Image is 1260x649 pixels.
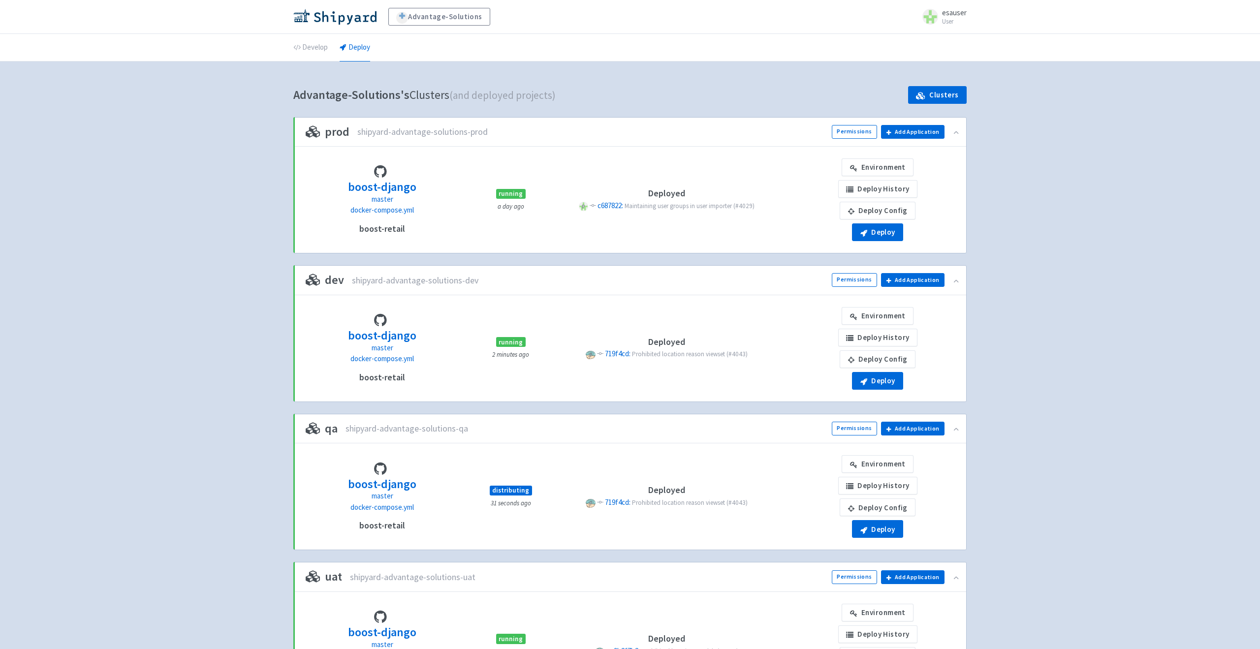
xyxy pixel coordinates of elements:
a: Develop [293,34,328,62]
h4: Deployed [563,634,771,644]
a: Deploy History [838,180,917,198]
small: 2 minutes ago [492,350,529,359]
h4: boost-retail [359,372,405,382]
span: docker-compose.yml [350,205,414,215]
span: P [586,498,595,508]
span: P [579,202,588,211]
a: Clusters [908,86,967,104]
p: master [348,342,416,354]
a: Deploy Config [840,498,915,516]
span: 719f4cd: [605,349,630,358]
a: boost-django master [348,179,416,205]
a: boost-django master [348,327,416,353]
h3: dev [306,274,344,286]
span: shipyard-advantage-solutions-uat [350,572,475,583]
h3: boost-django [348,329,416,342]
button: Add Application [881,570,945,584]
span: running [496,634,526,644]
h3: uat [306,570,342,583]
span: distributing [490,486,532,495]
h4: Deployed [563,485,771,495]
a: c687822: [598,201,625,210]
span: esauser [942,8,967,17]
span: Prohibited location reason viewset (#4043) [632,498,748,507]
h3: boost-django [348,626,416,639]
h4: Deployed [563,337,771,347]
h4: Deployed [563,188,771,198]
button: Deploy [852,520,903,538]
span: (and deployed projects) [449,89,556,102]
a: Permissions [832,570,877,584]
span: c687822: [598,201,623,210]
a: Environment [842,307,913,325]
small: a day ago [498,202,524,211]
a: Environment [842,455,913,473]
span: shipyard-advantage-solutions-qa [346,423,468,434]
a: Deploy History [838,329,917,346]
span: shipyard-advantage-solutions-prod [357,126,488,137]
h1: Clusters [293,85,556,105]
small: 31 seconds ago [491,499,531,507]
a: 719f4cd: [605,349,632,358]
img: Shipyard logo [293,9,377,25]
b: Advantage-Solutions's [293,87,409,102]
span: 719f4cd: [605,497,630,507]
h3: prod [306,125,349,138]
h3: boost-django [348,478,416,491]
button: Add Application [881,125,945,139]
button: Add Application [881,422,945,435]
a: Deploy [340,34,370,62]
a: Environment [842,158,913,176]
a: docker-compose.yml [350,353,414,365]
a: Deploy Config [840,202,915,219]
a: Deploy History [838,477,917,494]
button: Deploy [852,223,903,241]
p: master [348,491,416,502]
a: Environment [842,604,913,621]
span: shipyard-advantage-solutions-dev [352,275,478,286]
span: running [496,189,526,199]
span: docker-compose.yml [350,502,414,512]
span: running [496,337,526,347]
span: P [586,350,595,360]
a: docker-compose.yml [350,502,414,513]
h3: qa [306,422,338,435]
a: boost-django master [348,476,416,502]
h4: boost-retail [359,521,405,530]
a: Deploy Config [840,350,915,368]
button: Add Application [881,273,945,287]
small: User [942,18,967,25]
a: Deploy History [838,625,917,643]
button: Deploy [852,372,903,390]
span: Prohibited location reason viewset (#4043) [632,350,748,358]
h4: boost-retail [359,224,405,234]
a: Permissions [832,125,877,139]
a: esauser User [916,9,967,25]
p: master [348,194,416,205]
a: 719f4cd: [605,497,632,507]
h3: boost-django [348,181,416,193]
span: docker-compose.yml [350,354,414,363]
span: Maintaining user groups in user importer (#4029) [625,202,755,210]
a: Permissions [832,422,877,435]
a: docker-compose.yml [350,205,414,216]
a: Advantage-Solutions [388,8,490,26]
a: Permissions [832,273,877,287]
